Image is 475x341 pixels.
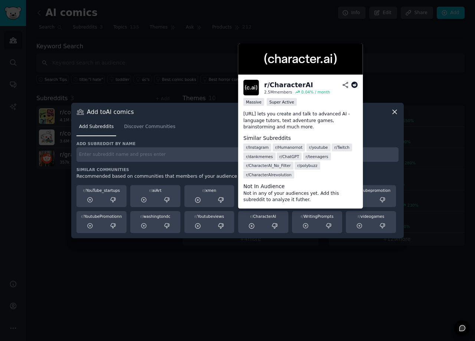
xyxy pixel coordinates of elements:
span: r/ [140,214,143,219]
img: Character.AI [238,43,363,75]
span: r/ teenagers [306,154,328,159]
span: Add Subreddits [79,124,114,130]
h3: Similar Communities [76,167,399,172]
div: Super Active [267,98,297,106]
div: xmen [187,188,232,193]
span: r/ Humanornot [275,145,302,150]
span: r/ dankmemes [246,154,273,159]
div: Youtubeviews [187,214,232,219]
div: YoutubePromotionn [79,214,124,219]
div: CharacterAI [241,214,286,219]
div: Massive [243,98,264,106]
h3: Add subreddit by name [76,141,399,146]
input: Enter subreddit name and press enter [76,147,399,162]
dt: Similar Subreddits [243,134,358,142]
div: videogames [348,214,393,219]
p: [URL] lets you create and talk to advanced AI - language tutors, text adventure games, brainstorm... [243,111,358,131]
span: r/ Instagram [246,145,269,150]
div: YouTube_startups [79,188,124,193]
div: youtubepromotion [348,188,393,193]
span: r/ CharacterAIrevolution [246,172,292,177]
div: aiArt [133,188,178,193]
span: r/ ChatGPT [279,154,299,159]
span: r/ [149,188,152,193]
div: WritingPrompts [295,214,340,219]
img: CharacterAI [243,80,259,95]
a: Discover Communities [121,121,178,136]
span: r/ [202,188,205,193]
dt: Not In Audience [243,183,358,190]
span: r/ [83,188,86,193]
span: r/ [358,214,361,219]
div: 0.04 % / month [301,89,330,95]
div: 2.5M members [264,89,292,95]
h3: Add to AI comics [87,108,134,116]
span: r/ youtube [309,145,328,150]
div: r/ CharacterAI [264,81,313,90]
span: r/ [81,214,84,219]
dd: Not in any of your audiences yet. Add this subreddit to analyze it futher. [243,190,358,203]
a: Add Subreddits [76,121,116,136]
span: Discover Communities [124,124,175,130]
span: r/ Twitch [334,145,350,150]
span: r/ [250,214,253,219]
span: r/ polybuzz [297,163,317,168]
div: washingtondc [133,214,178,219]
span: r/ CharacterAI_No_Filter [246,163,291,168]
span: r/ [194,214,197,219]
span: r/ [301,214,304,219]
div: Recommended based on communities that members of your audience also participate in. [76,173,399,180]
